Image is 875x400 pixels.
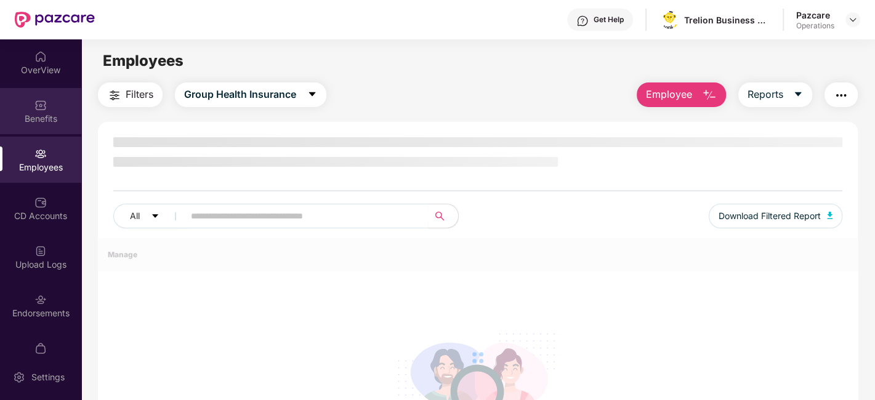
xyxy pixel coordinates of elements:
[13,371,25,383] img: svg+xml;base64,PHN2ZyBpZD0iU2V0dGluZy0yMHgyMCIgeG1sbnM9Imh0dHA6Ly93d3cudzMub3JnLzIwMDAvc3ZnIiB3aW...
[113,204,188,228] button: Allcaret-down
[796,9,834,21] div: Pazcare
[738,82,812,107] button: Reportscaret-down
[702,88,717,103] img: svg+xml;base64,PHN2ZyB4bWxucz0iaHR0cDovL3d3dy53My5vcmcvMjAwMC9zdmciIHhtbG5zOnhsaW5rPSJodHRwOi8vd3...
[646,87,692,102] span: Employee
[28,371,68,383] div: Settings
[34,294,47,306] img: svg+xml;base64,PHN2ZyBpZD0iRW5kb3JzZW1lbnRzIiB4bWxucz0iaHR0cDovL3d3dy53My5vcmcvMjAwMC9zdmciIHdpZH...
[34,50,47,63] img: svg+xml;base64,PHN2ZyBpZD0iSG9tZSIgeG1sbnM9Imh0dHA6Ly93d3cudzMub3JnLzIwMDAvc3ZnIiB3aWR0aD0iMjAiIG...
[34,245,47,257] img: svg+xml;base64,PHN2ZyBpZD0iVXBsb2FkX0xvZ3MiIGRhdGEtbmFtZT0iVXBsb2FkIExvZ3MiIHhtbG5zPSJodHRwOi8vd3...
[103,52,183,70] span: Employees
[848,15,858,25] img: svg+xml;base64,PHN2ZyBpZD0iRHJvcGRvd24tMzJ4MzIiIHhtbG5zPSJodHRwOi8vd3d3LnczLm9yZy8yMDAwL3N2ZyIgd2...
[130,209,140,223] span: All
[34,99,47,111] img: svg+xml;base64,PHN2ZyBpZD0iQmVuZWZpdHMiIHhtbG5zPSJodHRwOi8vd3d3LnczLm9yZy8yMDAwL3N2ZyIgd2lkdGg9Ij...
[594,15,624,25] div: Get Help
[126,87,153,102] span: Filters
[709,204,843,228] button: Download Filtered Report
[34,342,47,354] img: svg+xml;base64,PHN2ZyBpZD0iTXlfT3JkZXJzIiBkYXRhLW5hbWU9Ik15IE9yZGVycyIgeG1sbnM9Imh0dHA6Ly93d3cudz...
[684,14,770,26] div: Trelion Business Solutions Private Limited
[307,89,317,100] span: caret-down
[719,209,821,223] span: Download Filtered Report
[98,82,163,107] button: Filters
[15,12,95,28] img: New Pazcare Logo
[834,88,849,103] img: svg+xml;base64,PHN2ZyB4bWxucz0iaHR0cDovL3d3dy53My5vcmcvMjAwMC9zdmciIHdpZHRoPSIyNCIgaGVpZ2h0PSIyNC...
[107,88,122,103] img: svg+xml;base64,PHN2ZyB4bWxucz0iaHR0cDovL3d3dy53My5vcmcvMjAwMC9zdmciIHdpZHRoPSIyNCIgaGVpZ2h0PSIyNC...
[34,196,47,209] img: svg+xml;base64,PHN2ZyBpZD0iQ0RfQWNjb3VudHMiIGRhdGEtbmFtZT0iQ0QgQWNjb3VudHMiIHhtbG5zPSJodHRwOi8vd3...
[34,148,47,160] img: svg+xml;base64,PHN2ZyBpZD0iRW1wbG95ZWVzIiB4bWxucz0iaHR0cDovL3d3dy53My5vcmcvMjAwMC9zdmciIHdpZHRoPS...
[661,9,679,30] img: logo.png
[184,87,296,102] span: Group Health Insurance
[428,204,459,228] button: search
[796,21,834,31] div: Operations
[748,87,783,102] span: Reports
[576,15,589,27] img: svg+xml;base64,PHN2ZyBpZD0iSGVscC0zMngzMiIgeG1sbnM9Imh0dHA6Ly93d3cudzMub3JnLzIwMDAvc3ZnIiB3aWR0aD...
[793,89,803,100] span: caret-down
[428,211,452,221] span: search
[637,82,726,107] button: Employee
[151,212,159,222] span: caret-down
[175,82,326,107] button: Group Health Insurancecaret-down
[827,212,833,219] img: svg+xml;base64,PHN2ZyB4bWxucz0iaHR0cDovL3d3dy53My5vcmcvMjAwMC9zdmciIHhtbG5zOnhsaW5rPSJodHRwOi8vd3...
